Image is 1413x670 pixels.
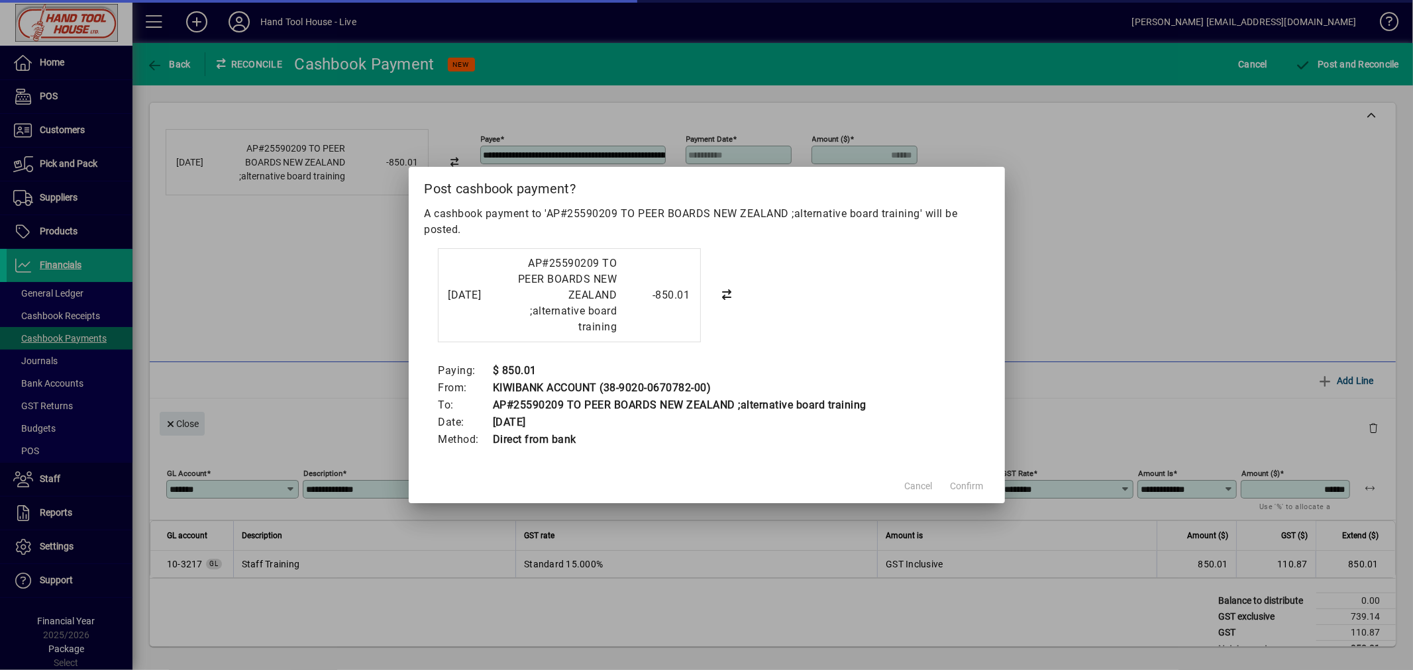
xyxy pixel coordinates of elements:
td: KIWIBANK ACCOUNT (38-9020-0670782-00) [492,379,866,397]
td: Paying: [438,362,493,379]
span: AP#25590209 TO PEER BOARDS NEW ZEALAND ;alternative board training [518,257,617,333]
td: Date: [438,414,493,431]
td: $ 850.01 [492,362,866,379]
td: Direct from bank [492,431,866,448]
p: A cashbook payment to 'AP#25590209 TO PEER BOARDS NEW ZEALAND ;alternative board training' will b... [425,206,989,238]
td: To: [438,397,493,414]
td: Method: [438,431,493,448]
div: -850.01 [624,287,690,303]
h2: Post cashbook payment? [409,167,1005,205]
div: [DATE] [448,287,501,303]
td: [DATE] [492,414,866,431]
td: AP#25590209 TO PEER BOARDS NEW ZEALAND ;alternative board training [492,397,866,414]
td: From: [438,379,493,397]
